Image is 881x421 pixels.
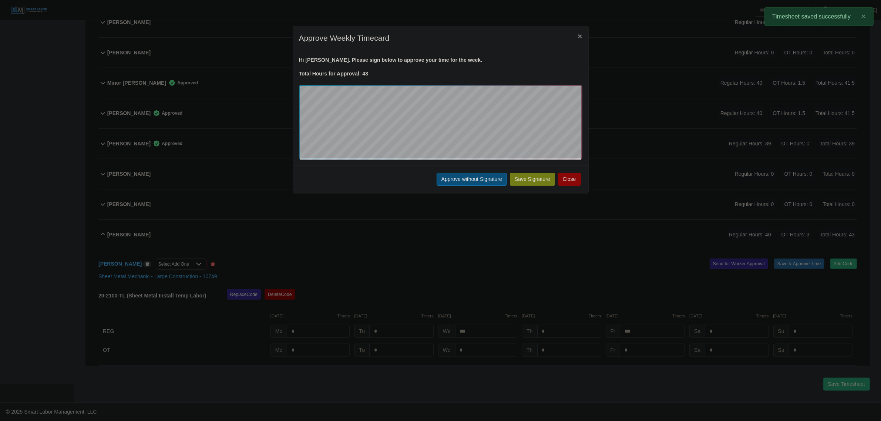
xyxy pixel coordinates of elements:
[299,71,368,77] strong: Total Hours for Approval: 43
[299,32,390,44] h4: Approve Weekly Timecard
[764,7,874,26] div: Timesheet saved successfully
[299,57,482,63] strong: Hi [PERSON_NAME]. Please sign below to approve your time for the week.
[437,173,507,186] button: Approve without Signature
[558,173,581,186] button: Close
[578,32,582,40] span: ×
[861,12,866,20] span: ×
[572,26,588,46] button: Close
[510,173,555,186] button: Save Signature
